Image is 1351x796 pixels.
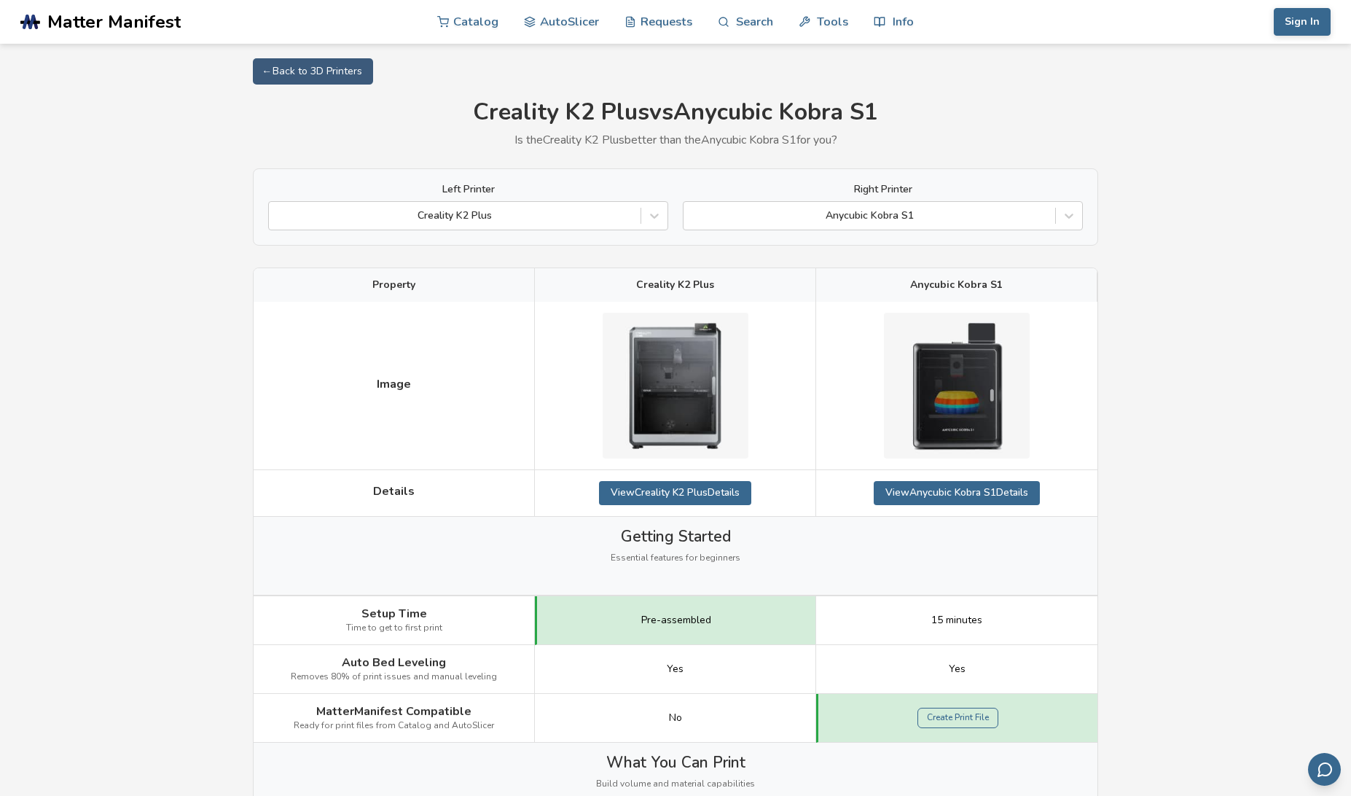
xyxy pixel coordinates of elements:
span: Anycubic Kobra S1 [910,279,1003,291]
h1: Creality K2 Plus vs Anycubic Kobra S1 [253,99,1098,126]
span: Time to get to first print [346,623,442,633]
span: What You Can Print [606,754,745,771]
span: Setup Time [361,607,427,620]
a: ← Back to 3D Printers [253,58,373,85]
label: Right Printer [683,184,1083,195]
span: MatterManifest Compatible [316,705,471,718]
span: Pre-assembled [641,614,711,626]
input: Creality K2 Plus [276,210,279,222]
button: Sign In [1274,8,1331,36]
span: Details [373,485,415,498]
span: Essential features for beginners [611,553,740,563]
a: ViewCreality K2 PlusDetails [599,481,751,504]
span: Matter Manifest [47,12,181,32]
a: Create Print File [917,708,998,728]
span: Creality K2 Plus [636,279,714,291]
a: ViewAnycubic Kobra S1Details [874,481,1040,504]
img: Creality K2 Plus [603,313,748,459]
span: Ready for print files from Catalog and AutoSlicer [294,721,494,731]
button: Send feedback via email [1308,753,1341,786]
span: Getting Started [621,528,731,545]
span: Property [372,279,415,291]
span: Image [377,378,411,391]
p: Is the Creality K2 Plus better than the Anycubic Kobra S1 for you? [253,133,1098,147]
span: Auto Bed Leveling [342,656,446,669]
span: Yes [667,663,684,675]
span: Yes [949,663,966,675]
label: Left Printer [268,184,668,195]
input: Anycubic Kobra S1 [691,210,694,222]
span: 15 minutes [931,614,982,626]
span: Build volume and material capabilities [596,779,755,789]
img: Anycubic Kobra S1 [884,313,1030,459]
span: Removes 80% of print issues and manual leveling [291,672,497,682]
span: No [669,712,682,724]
